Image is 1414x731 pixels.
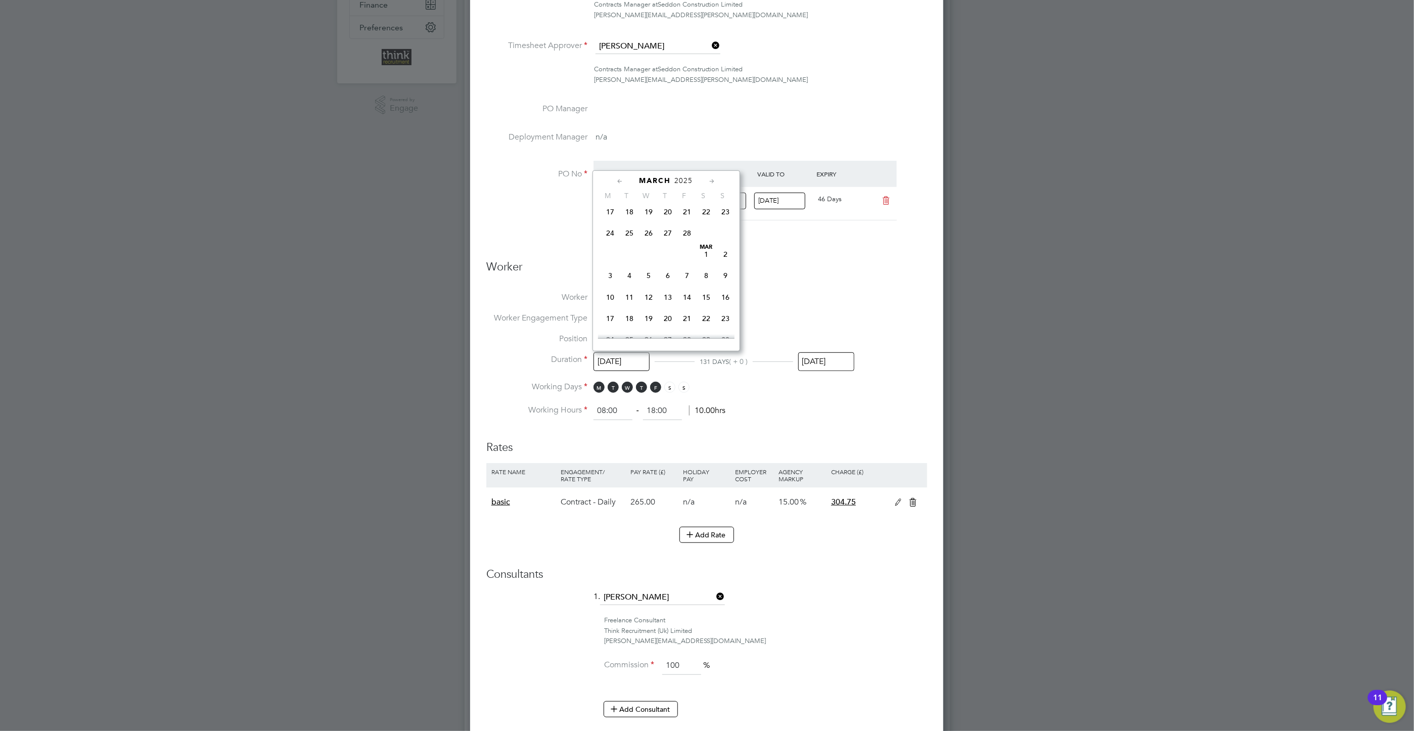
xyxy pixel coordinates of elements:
span: 5 [639,266,658,285]
span: ( + 0 ) [729,357,748,366]
span: n/a [735,497,747,507]
span: 10 [601,288,620,307]
span: S [713,191,733,200]
span: W [622,382,633,393]
span: 21 [677,309,697,328]
span: T [636,382,647,393]
span: 1 [697,245,716,264]
span: T [656,191,675,200]
span: 15 [697,288,716,307]
span: 26 [639,223,658,243]
span: 26 [639,330,658,349]
label: Worker [486,292,587,303]
label: Deployment Manager [486,132,587,143]
label: Worker Engagement Type [486,313,587,324]
span: F [650,382,661,393]
span: 22 [697,202,716,221]
span: M [598,191,617,200]
span: 27 [658,223,677,243]
span: 29 [697,330,716,349]
span: [PERSON_NAME][EMAIL_ADDRESS][PERSON_NAME][DOMAIN_NAME] [594,75,808,84]
div: Expiry [814,165,873,183]
span: 18 [620,309,639,328]
input: Select one [798,352,854,371]
div: Charge (£) [829,463,890,480]
span: 16 [716,288,735,307]
span: 19 [639,309,658,328]
span: 14 [677,288,697,307]
span: 20 [658,309,677,328]
input: 17:00 [643,402,682,420]
span: 23 [716,202,735,221]
span: T [617,191,636,200]
label: PO Manager [486,104,587,114]
span: 27 [658,330,677,349]
span: 30 [716,330,735,349]
span: 2025 [675,176,693,185]
span: 131 DAYS [700,357,729,366]
span: 20 [658,202,677,221]
span: M [594,382,605,393]
span: 3 [601,266,620,285]
span: basic [491,497,510,507]
div: Contract - Daily [559,487,628,517]
span: Seddon Construction Limited [658,65,743,73]
h3: Rates [486,430,927,455]
span: T [608,382,619,393]
span: Mar [697,245,716,250]
span: 17 [601,202,620,221]
label: PO No [486,169,587,179]
span: 19 [639,202,658,221]
span: S [664,382,675,393]
span: S [678,382,690,393]
span: 13 [658,288,677,307]
div: Holiday Pay [680,463,733,487]
span: F [675,191,694,200]
div: Rate Name [489,463,559,480]
span: 15.00 [779,497,799,507]
h3: Consultants [486,567,927,582]
span: 21 [677,202,697,221]
span: 46 Days [818,195,842,203]
span: 25 [620,330,639,349]
input: 08:00 [594,402,632,420]
span: 11 [620,288,639,307]
span: 25 [620,223,639,243]
div: Freelance Consultant [604,615,927,626]
div: 11 [1373,698,1382,711]
h3: Worker [486,260,927,283]
div: Valid From [696,165,755,183]
input: Select one [594,352,650,371]
span: 18 [620,202,639,221]
span: 24 [601,223,620,243]
div: Think Recruitment (Uk) Limited [604,626,927,636]
span: n/a [596,132,607,142]
label: Timesheet Approver [486,40,587,51]
label: Working Hours [486,405,587,416]
span: 28 [677,223,697,243]
div: Pay Rate (£) [628,463,680,480]
span: 23 [716,309,735,328]
label: Duration [486,354,587,365]
input: Search for... [600,590,725,605]
button: Add Rate [679,527,734,543]
input: Select one [754,193,805,209]
span: 10.00hrs [689,405,725,416]
div: Valid To [755,165,814,183]
div: Agency Markup [777,463,829,487]
span: 4 [620,266,639,285]
div: Employer Cost [733,463,776,487]
div: [PERSON_NAME][EMAIL_ADDRESS][PERSON_NAME][DOMAIN_NAME] [594,10,927,21]
span: % [703,660,710,670]
span: 22 [697,309,716,328]
label: Position [486,334,587,344]
span: n/a [683,497,695,507]
span: W [636,191,656,200]
span: 8 [697,266,716,285]
div: PO Number [602,165,696,183]
span: 7 [677,266,697,285]
span: 6 [658,266,677,285]
span: 2 [716,245,735,264]
span: ‐ [634,405,641,416]
li: 1. [486,590,927,615]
